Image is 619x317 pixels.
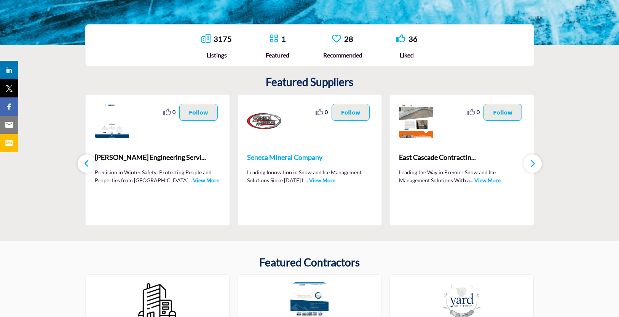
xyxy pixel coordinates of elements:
[309,177,335,183] a: View More
[396,34,405,43] i: Go to Liked
[399,152,525,162] span: East Cascade Contractin...
[214,34,232,43] a: 3175
[95,147,220,168] b: Moore Engineering Services
[344,34,353,43] a: 28
[341,108,361,116] p: Follow
[188,177,192,183] span: ...
[305,177,308,183] span: ...
[193,177,219,183] a: View More
[493,108,512,116] p: Follow
[408,34,418,43] a: 36
[179,104,218,121] button: Follow
[247,152,373,162] span: Seneca Mineral Company
[189,108,208,116] p: Follow
[95,104,129,138] img: Moore Engineering Services
[399,147,525,168] b: East Cascade Contracting, LLC
[474,177,501,183] a: View More
[247,168,373,183] p: Leading Innovation in Snow and Ice Management Solutions Since [DATE] L
[269,34,278,44] a: Go to Featured
[172,108,175,116] span: 0
[259,256,360,269] h2: Featured Contractors
[399,168,525,183] p: Leading the Way in Premier Snow and Ice Management Solutions With a
[470,177,473,183] span: ...
[483,104,522,121] button: Follow
[247,147,373,168] a: Seneca Mineral Company
[396,51,418,60] div: Liked
[399,147,525,168] a: East Cascade Contractin...
[247,104,281,138] img: Seneca Mineral Company
[266,51,289,60] div: Featured
[477,108,480,116] span: 0
[323,51,362,60] div: Recommended
[266,76,353,89] h2: Featured Suppliers
[399,104,433,138] img: East Cascade Contracting, LLC
[325,108,328,116] span: 0
[95,152,220,162] span: [PERSON_NAME] Engineering Servi...
[95,147,220,168] a: [PERSON_NAME] Engineering Servi...
[332,104,370,121] button: Follow
[201,51,232,60] div: Listings
[95,168,220,183] p: Precision in Winter Safety: Protecting People and Properties from [GEOGRAPHIC_DATA]
[332,34,341,44] a: Go to Recommended
[281,34,286,43] a: 1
